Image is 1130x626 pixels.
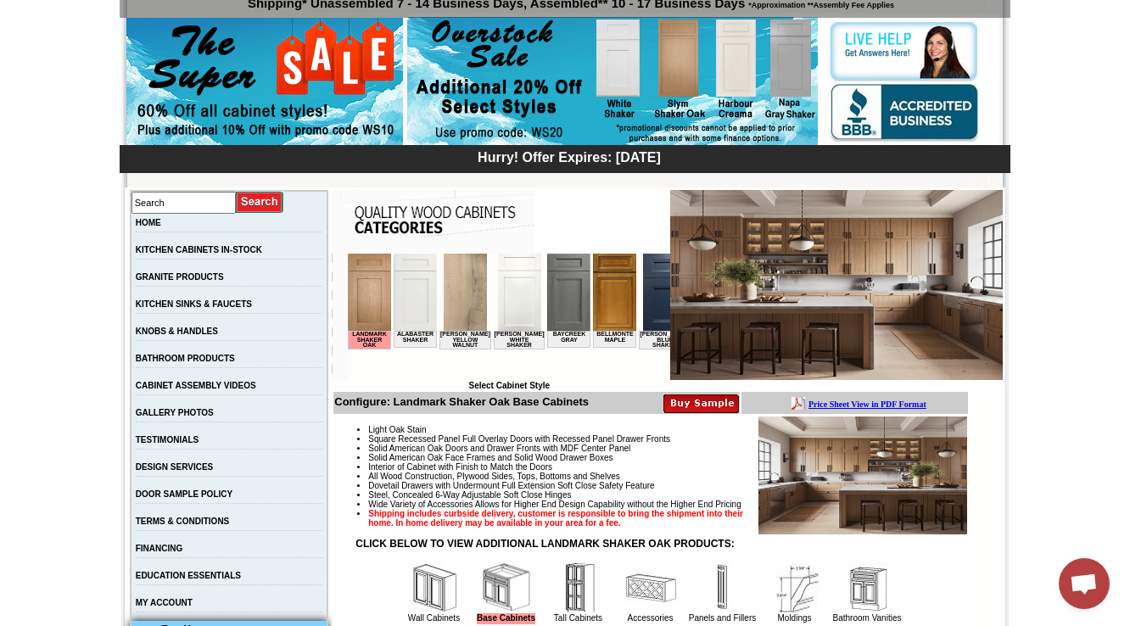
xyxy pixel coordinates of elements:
[136,517,230,526] a: TERMS & CONDITIONS
[769,562,820,613] img: Moldings
[368,500,741,509] span: Wide Variety of Accessories Allows for Higher End Design Capability without the Higher End Pricing
[128,148,1010,165] div: Hurry! Offer Expires: [DATE]
[554,613,602,623] a: Tall Cabinets
[368,453,613,462] span: Solid American Oak Face Frames and Solid Wood Drawer Boxes
[368,490,571,500] span: Steel, Concealed 6-Way Adjustable Soft Close Hinges
[368,434,670,444] span: Square Recessed Panel Full Overlay Doors with Recessed Panel Drawer Fronts
[368,472,619,481] span: All Wood Construction, Plywood Sides, Tops, Bottoms and Shelves
[628,613,674,623] a: Accessories
[368,425,426,434] span: Light Oak Stain
[1059,558,1110,609] a: Open chat
[468,381,550,390] b: Select Cabinet Style
[553,562,604,613] img: Tall Cabinets
[136,571,241,580] a: EDUCATION ESSENTIALS
[136,408,214,417] a: GALLERY PHOTOS
[136,218,161,227] a: HOME
[136,544,183,553] a: FINANCING
[291,77,343,96] td: [PERSON_NAME] Blue Shaker
[368,509,743,528] strong: Shipping includes curbside delivery, customer is responsible to bring the shipment into their hom...
[408,613,460,623] a: Wall Cabinets
[833,613,902,623] a: Bathroom Vanities
[136,598,193,607] a: MY ACCOUNT
[368,481,654,490] span: Dovetail Drawers with Undermount Full Extension Soft Close Safety Feature
[3,4,16,18] img: pdf.png
[20,7,137,16] b: Price Sheet View in PDF Format
[368,444,630,453] span: Solid American Oak Doors and Drawer Fronts with MDF Center Panel
[697,562,748,613] img: Panels and Fillers
[136,354,235,363] a: BATHROOM PRODUCTS
[758,416,967,534] img: Product Image
[136,299,252,309] a: KITCHEN SINKS & FAUCETS
[355,538,734,550] strong: CLICK BELOW TO VIEW ADDITIONAL LANDMARK SHAKER OAK PRODUCTS:
[689,613,756,623] a: Panels and Fillers
[136,381,256,390] a: CABINET ASSEMBLY VIDEOS
[136,435,199,444] a: TESTIMONIALS
[842,562,892,613] img: Bathroom Vanities
[481,562,532,613] img: Base Cabinets
[368,462,552,472] span: Interior of Cabinet with Finish to Match the Doors
[348,254,670,381] iframe: Browser incompatible
[236,191,284,214] input: Submit
[136,272,224,282] a: GRANITE PRODUCTS
[136,245,262,254] a: KITCHEN CABINETS IN-STOCK
[777,613,811,623] a: Moldings
[334,395,589,408] b: Configure: Landmark Shaker Oak Base Cabinets
[670,190,1003,380] img: Landmark Shaker Oak
[409,562,460,613] img: Wall Cabinets
[20,3,137,17] a: Price Sheet View in PDF Format
[625,562,676,613] img: Accessories
[136,327,218,336] a: KNOBS & HANDLES
[477,613,535,624] a: Base Cabinets
[136,462,214,472] a: DESIGN SERVICES
[136,489,232,499] a: DOOR SAMPLE POLICY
